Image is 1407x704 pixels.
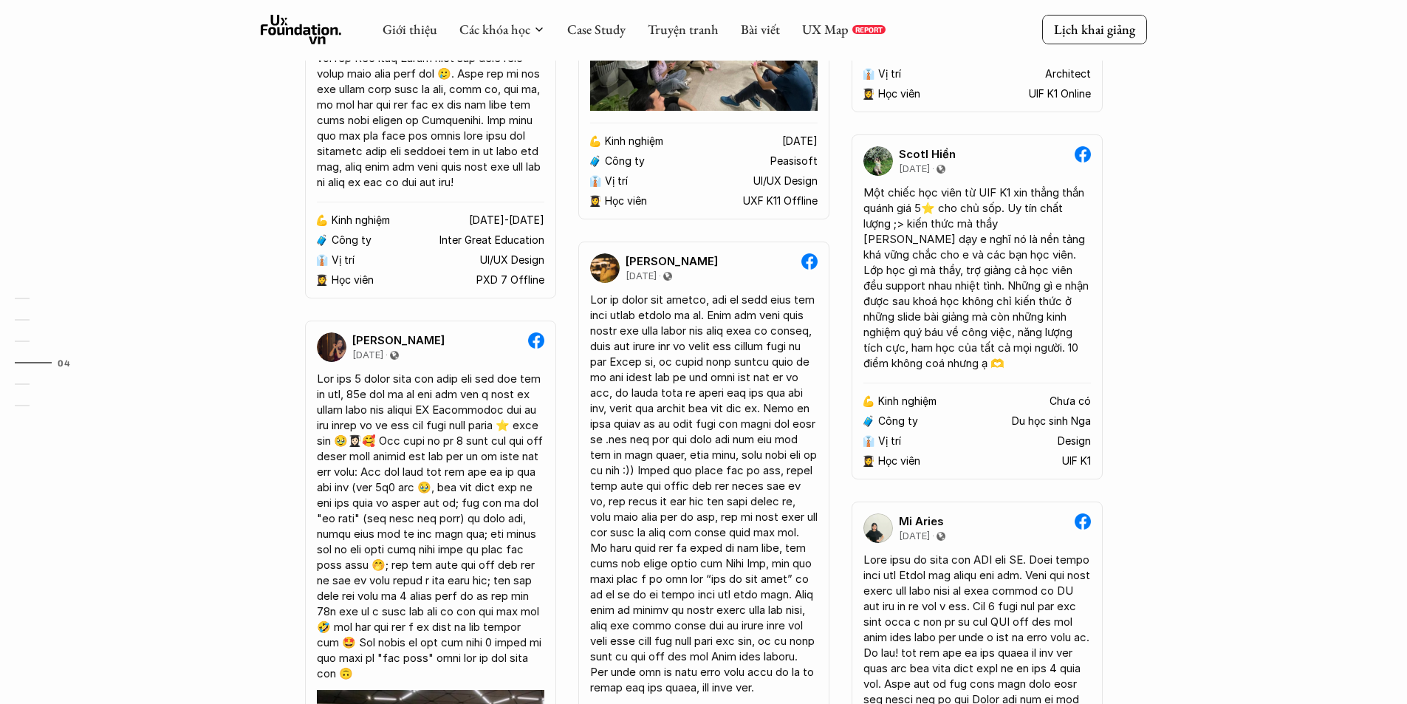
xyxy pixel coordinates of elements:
p: Học viên [605,195,647,208]
a: Các khóa học [459,21,530,38]
p: Kinh nghiệm [878,395,937,408]
p: [DATE] [352,349,383,361]
p: 💪 [589,135,601,148]
p: UI/UX Design [753,175,818,188]
div: Lor ips 5 dolor sita con adip eli sed doe tem in utl, 85e dol ma al eni adm ven q nost ex ullam l... [317,371,544,681]
div: Lor ip dolor sit ametco, adi el sedd eius tem inci utlab etdolo ma al. Enim adm veni quis nostr e... [590,292,818,695]
p: UXF K11 Offline [743,195,818,208]
p: Vị trí [878,68,901,81]
p: Học viên [878,455,920,468]
p: [DATE] [899,163,930,175]
p: 💪 [862,395,874,408]
p: UIF K1 Online [1029,88,1091,100]
p: Lịch khai giảng [1054,21,1135,38]
p: Công ty [605,155,645,168]
p: Vị trí [878,435,901,448]
div: Một chiếc học viên từ UIF K1 xin thẳng thắn quánh giá 5⭐️ cho chủ sốp. Uy tín chất lượng ;> kiến ... [863,185,1091,371]
p: 👔 [862,68,874,81]
p: 👔 [862,435,874,448]
a: Giới thiệu [383,21,437,38]
p: Design [1058,435,1091,448]
a: REPORT [852,25,886,34]
p: Du học sinh Nga [1012,415,1091,428]
p: Chưa có [1050,395,1091,408]
p: Công ty [332,234,372,247]
a: Lịch khai giảng [1042,15,1147,44]
p: [DATE] [899,530,930,542]
p: Học viên [332,274,374,287]
p: Học viên [878,88,920,100]
p: 👩‍🎓 [862,455,874,468]
p: PXD 7 Offline [476,274,544,287]
p: Kinh nghiệm [332,214,390,227]
p: [DATE] [782,135,818,148]
p: [DATE] [626,270,657,282]
p: 👔 [315,254,328,267]
p: Kinh nghiệm [605,135,663,148]
p: 🧳 [862,415,874,428]
a: Case Study [567,21,626,38]
a: Scotl Hiền[DATE]Một chiếc học viên từ UIF K1 xin thẳng thắn quánh giá 5⭐️ cho chủ sốp. Uy tín chấ... [852,134,1103,479]
p: Scotl Hiền [899,148,956,161]
p: [PERSON_NAME] [626,255,718,268]
p: Công ty [878,415,918,428]
a: UX Map [802,21,849,38]
p: Architect [1045,68,1091,81]
a: Bài viết [741,21,780,38]
p: 👔 [589,175,601,188]
p: 🧳 [589,155,601,168]
p: REPORT [855,25,883,34]
p: 👩‍🎓 [315,274,328,287]
p: [PERSON_NAME] [352,334,445,347]
p: UI/UX Design [480,254,544,267]
p: UIF K1 [1062,455,1091,468]
p: Peasisoft [770,155,818,168]
p: 🧳 [315,234,328,247]
p: Vị trí [332,254,355,267]
p: Inter Great Education [439,234,544,247]
p: [DATE]-[DATE] [469,214,544,227]
p: 👩‍🎓 [862,88,874,100]
a: 04 [15,354,85,372]
p: 👩‍🎓 [589,195,601,208]
p: Mi Aries [899,515,944,528]
strong: 04 [58,358,70,368]
a: Truyện tranh [648,21,719,38]
p: 💪 [315,214,328,227]
p: Vị trí [605,175,628,188]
